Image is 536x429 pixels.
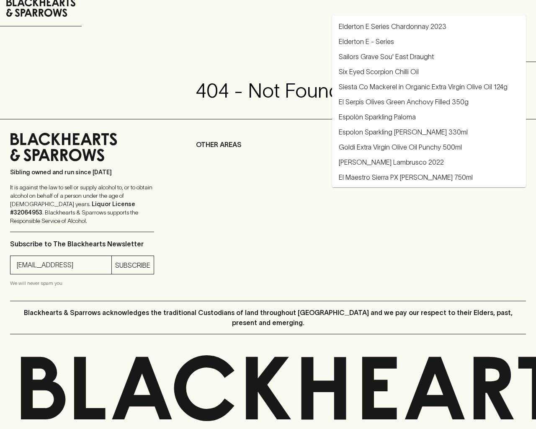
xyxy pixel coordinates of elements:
[339,157,444,167] a: [PERSON_NAME] Lambrusco 2022
[17,258,111,272] input: e.g. jane@blackheartsandsparrows.com.au
[112,256,154,274] button: SUBSCRIBE
[196,140,340,150] p: OTHER AREAS
[339,97,469,107] a: El Serpis Olives Green Anchovy Filled 350g
[339,112,416,122] a: Espolòn Sparkling Paloma
[339,67,419,77] a: Six Eyed Scorpion Chilli Oil
[339,21,446,31] a: Elderton E Series Chardonnay 2023
[339,52,434,62] a: Sailors Grave Sou' East Draught
[10,168,154,176] p: Sibling owned and run since [DATE]
[16,308,520,328] p: Blackhearts & Sparrows acknowledges the traditional Custodians of land throughout [GEOGRAPHIC_DAT...
[339,36,394,47] a: Elderton E - Series
[339,127,468,137] a: Espolon Sparkling [PERSON_NAME] 330ml
[339,142,462,152] a: Goldi Extra Virgin Olive Oil Punchy 500ml
[115,260,150,270] p: SUBSCRIBE
[10,279,154,287] p: We will never spam you
[339,172,473,182] a: El Maestro Sierra PX [PERSON_NAME] 750ml
[196,79,340,102] h3: 404 - Not Found
[339,82,508,92] a: Siesta Co Mackerel in Organic Extra Virgin Olive Oil 124g
[10,239,154,249] p: Subscribe to The Blackhearts Newsletter
[10,183,154,225] p: It is against the law to sell or supply alcohol to, or to obtain alcohol on behalf of a person un...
